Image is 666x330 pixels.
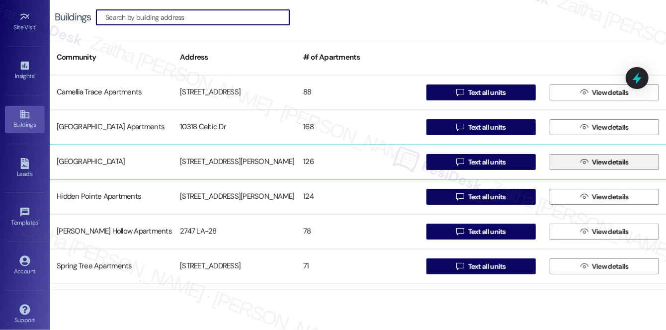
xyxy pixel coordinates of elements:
[5,155,45,182] a: Leads
[426,154,536,170] button: Text all units
[296,82,419,102] div: 88
[592,227,629,237] span: View details
[426,84,536,100] button: Text all units
[456,88,464,96] i: 
[550,224,659,240] button: View details
[592,261,629,272] span: View details
[36,22,37,29] span: •
[581,228,588,236] i: 
[456,228,464,236] i: 
[50,152,173,172] div: [GEOGRAPHIC_DATA]
[296,117,419,137] div: 168
[173,222,296,242] div: 2747 LA-28
[173,82,296,102] div: [STREET_ADDRESS]
[426,258,536,274] button: Text all units
[468,157,506,167] span: Text all units
[50,187,173,207] div: Hidden Pointe Apartments
[550,258,659,274] button: View details
[296,222,419,242] div: 78
[50,117,173,137] div: [GEOGRAPHIC_DATA] Apartments
[468,122,506,133] span: Text all units
[173,152,296,172] div: [STREET_ADDRESS][PERSON_NAME]
[105,10,289,24] input: Search by building address
[50,82,173,102] div: Camellia Trace Apartments
[550,84,659,100] button: View details
[456,123,464,131] i: 
[5,252,45,279] a: Account
[34,71,36,78] span: •
[426,119,536,135] button: Text all units
[5,204,45,231] a: Templates •
[550,119,659,135] button: View details
[5,8,45,35] a: Site Visit •
[50,256,173,276] div: Spring Tree Apartments
[581,123,588,131] i: 
[173,117,296,137] div: 10318 Celtic Dr
[468,87,506,98] span: Text all units
[592,87,629,98] span: View details
[38,218,40,225] span: •
[592,122,629,133] span: View details
[456,158,464,166] i: 
[468,227,506,237] span: Text all units
[173,256,296,276] div: [STREET_ADDRESS]
[296,152,419,172] div: 126
[581,262,588,270] i: 
[426,224,536,240] button: Text all units
[456,193,464,201] i: 
[5,301,45,328] a: Support
[468,261,506,272] span: Text all units
[173,187,296,207] div: [STREET_ADDRESS][PERSON_NAME]
[456,262,464,270] i: 
[5,106,45,133] a: Buildings
[592,157,629,167] span: View details
[581,193,588,201] i: 
[296,256,419,276] div: 71
[50,45,173,70] div: Community
[5,57,45,84] a: Insights •
[581,158,588,166] i: 
[550,154,659,170] button: View details
[426,189,536,205] button: Text all units
[581,88,588,96] i: 
[296,187,419,207] div: 124
[55,12,91,22] div: Buildings
[592,192,629,202] span: View details
[296,45,419,70] div: # of Apartments
[468,192,506,202] span: Text all units
[173,45,296,70] div: Address
[550,189,659,205] button: View details
[50,222,173,242] div: [PERSON_NAME] Hollow Apartments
